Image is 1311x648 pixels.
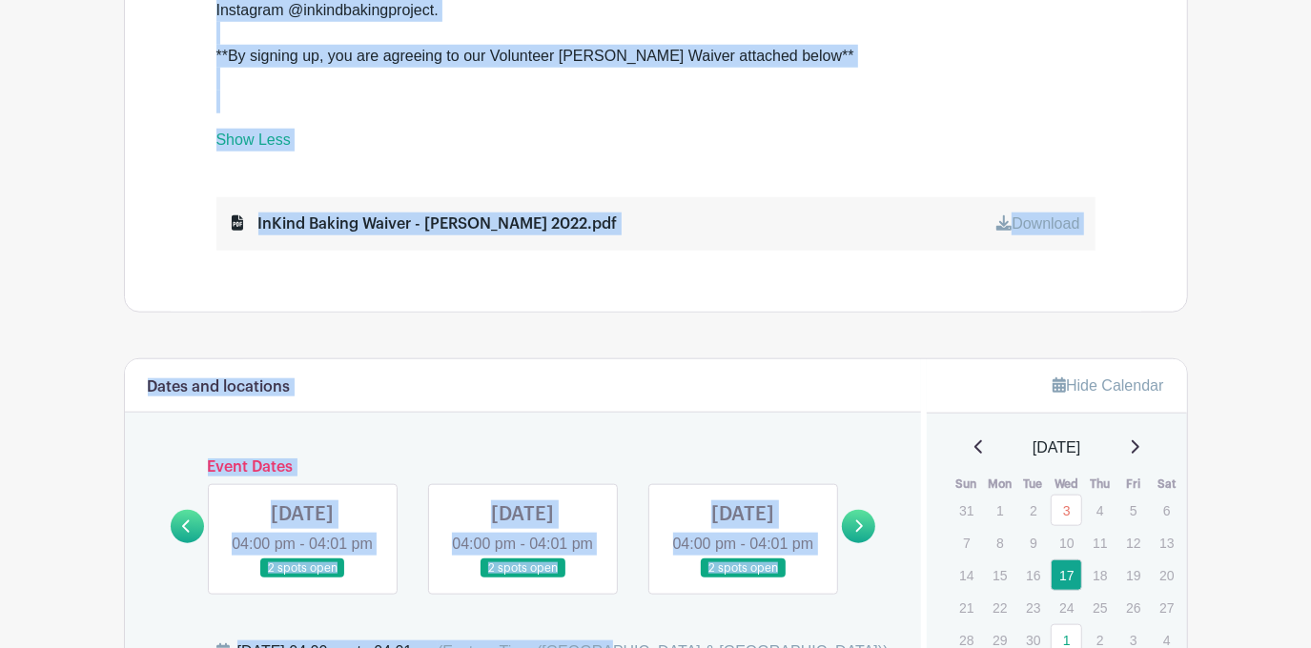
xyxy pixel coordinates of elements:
p: 31 [951,496,982,525]
p: 6 [1151,496,1182,525]
p: 9 [1017,528,1049,557]
a: 3 [1051,495,1082,526]
p: 19 [1117,560,1149,590]
p: 13 [1151,528,1182,557]
p: 4 [1084,496,1116,525]
p: 7 [951,528,982,557]
p: 8 [984,528,1015,557]
p: 26 [1117,593,1149,622]
p: 14 [951,560,982,590]
th: Thu [1083,475,1116,494]
span: [DATE] [1033,436,1080,459]
p: 24 [1051,593,1082,622]
p: 25 [1084,593,1116,622]
h6: Dates and locations [148,378,291,396]
p: 11 [1084,528,1116,557]
div: **By signing up, you are agreeing to our Volunteer [PERSON_NAME] Waiver attached below** [216,45,1096,68]
a: 17 [1051,559,1082,591]
th: Wed [1050,475,1083,494]
th: Tue [1016,475,1050,494]
h6: Event Dates [204,458,843,476]
a: Download [996,215,1079,232]
p: 23 [1017,593,1049,622]
a: Show Less [216,132,291,155]
div: InKind Baking Waiver - [PERSON_NAME] 2022.pdf [232,213,618,235]
p: 12 [1117,528,1149,557]
p: 21 [951,593,982,622]
th: Sun [950,475,983,494]
p: 10 [1051,528,1082,557]
th: Mon [983,475,1016,494]
p: 2 [1017,496,1049,525]
p: 27 [1151,593,1182,622]
p: 16 [1017,560,1049,590]
a: Hide Calendar [1053,377,1163,394]
p: 5 [1117,496,1149,525]
th: Sat [1150,475,1183,494]
p: 15 [984,560,1015,590]
p: 1 [984,496,1015,525]
p: 22 [984,593,1015,622]
th: Fri [1116,475,1150,494]
p: 18 [1084,560,1116,590]
p: 20 [1151,560,1182,590]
